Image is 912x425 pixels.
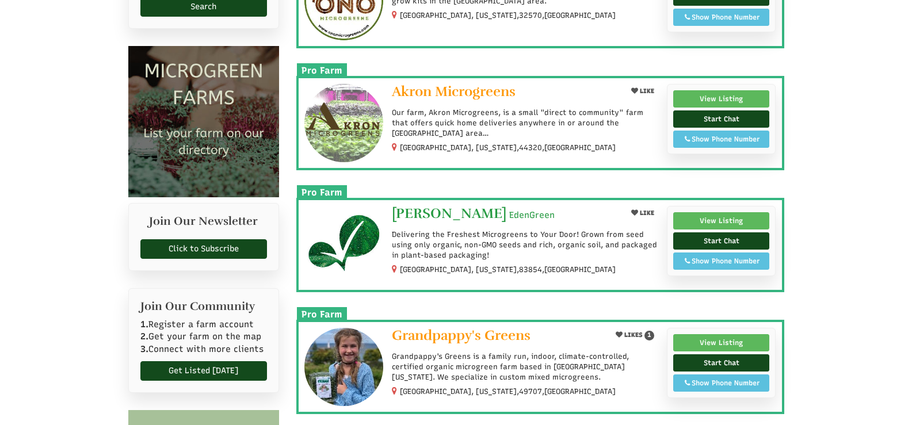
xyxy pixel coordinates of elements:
a: Akron Microgreens [392,84,618,102]
a: Grandpappy's Greens [392,328,618,346]
a: Get Listed [DATE] [140,361,268,381]
button: LIKES 1 [612,328,658,342]
a: Start Chat [673,354,770,372]
small: [GEOGRAPHIC_DATA], [US_STATE], , [400,387,616,396]
small: [GEOGRAPHIC_DATA], [US_STATE], , [400,11,616,20]
span: EdenGreen [509,209,555,221]
small: [GEOGRAPHIC_DATA], [US_STATE], , [400,265,616,274]
button: LIKE [627,206,658,220]
button: LIKE [627,84,658,98]
a: Start Chat [673,232,770,250]
span: [GEOGRAPHIC_DATA] [544,10,616,21]
img: Microgreen Farms list your microgreen farm today [128,46,280,197]
b: 1. [140,319,148,330]
span: LIKES [623,331,643,339]
a: Click to Subscribe [140,239,268,259]
img: Dejah Simunds [304,206,383,285]
span: [GEOGRAPHIC_DATA] [544,143,616,153]
small: [GEOGRAPHIC_DATA], [US_STATE], , [400,143,616,152]
a: View Listing [673,90,770,108]
div: Show Phone Number [680,256,764,266]
p: Grandpappy's Greens is a family run, indoor, climate-controlled, certified organic microgreen far... [392,351,658,383]
span: 83854 [519,265,542,275]
span: 44320 [519,143,542,153]
span: 32570 [519,10,542,21]
span: LIKE [638,209,654,217]
a: View Listing [673,334,770,351]
div: Show Phone Number [680,378,764,388]
span: [PERSON_NAME] [392,205,506,222]
span: [GEOGRAPHIC_DATA] [544,386,616,397]
span: 49707 [519,386,542,397]
b: 3. [140,344,148,354]
span: [GEOGRAPHIC_DATA] [544,265,616,275]
div: Show Phone Number [680,134,764,144]
div: Show Phone Number [680,12,764,22]
p: Delivering the Freshest Microgreens to Your Door! Grown from seed using only organic, non-GMO see... [392,229,658,261]
span: LIKE [638,87,654,95]
a: Start Chat [673,110,770,128]
img: Grandpappy's Greens [304,328,383,407]
p: Our farm, Akron Microgreens, is a small "direct to community" farm that offers quick home deliver... [392,108,658,139]
a: [PERSON_NAME] EdenGreen [392,206,618,224]
span: Akron Microgreens [392,83,516,100]
h2: Join Our Newsletter [140,215,268,233]
b: 2. [140,331,148,342]
img: Akron Microgreens [304,84,383,163]
span: Grandpappy's Greens [392,327,531,344]
a: View Listing [673,212,770,229]
span: 1 [644,331,654,340]
h2: Join Our Community [140,300,268,313]
p: Register a farm account Get your farm on the map Connect with more clients [140,319,268,355]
